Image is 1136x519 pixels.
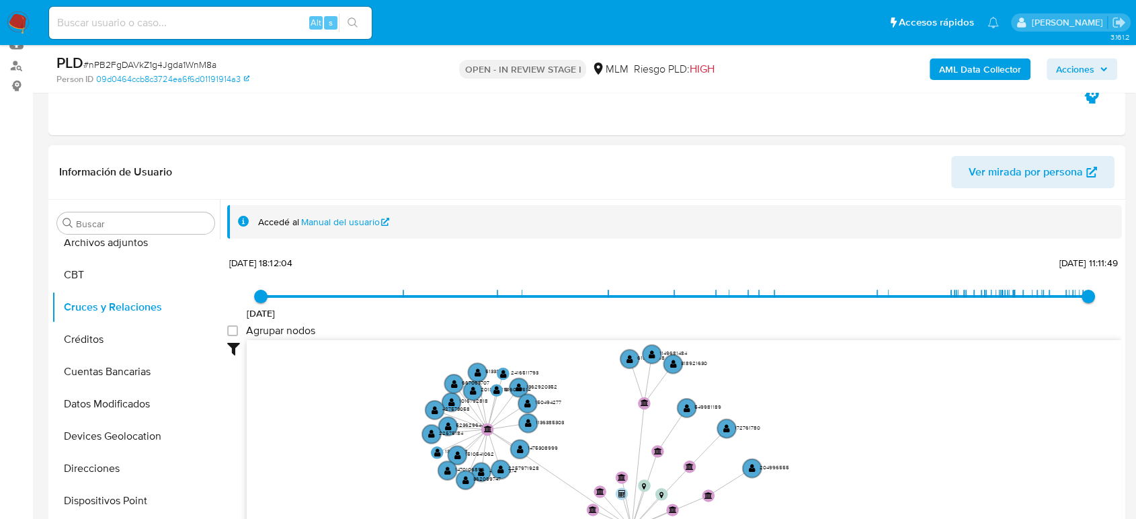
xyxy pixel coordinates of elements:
[475,368,481,376] text: 
[689,61,714,77] span: HIGH
[969,156,1083,188] span: Ver mirada por persona
[445,422,452,430] text: 
[1056,58,1094,80] span: Acciones
[637,354,665,362] text: 613887968
[432,405,438,414] text: 
[444,466,451,475] text: 
[504,385,531,393] text: 516007514
[516,383,522,392] text: 
[951,156,1114,188] button: Ver mirada por persona
[52,388,220,420] button: Datos Modificados
[311,16,321,29] span: Alt
[462,475,469,484] text: 
[930,58,1030,80] button: AML Data Collector
[939,58,1021,80] b: AML Data Collector
[56,52,83,73] b: PLD
[52,291,220,323] button: Cruces y Relaciones
[670,360,677,368] text: 
[301,216,390,229] a: Manual del usuario
[536,417,564,426] text: 1136385303
[641,399,649,407] text: 
[659,491,663,497] text: 
[470,387,477,395] text: 
[589,506,597,513] text: 
[592,62,628,77] div: MLM
[339,13,366,32] button: search-icon
[247,307,276,320] span: [DATE]
[899,15,974,30] span: Accesos rápidos
[451,379,458,388] text: 
[442,404,470,412] text: 427573058
[59,165,172,179] h1: Información de Usuario
[481,385,508,393] text: 2013013813
[445,447,468,455] text: 13159038
[511,368,538,376] text: 2416511793
[465,450,494,458] text: 1510541062
[493,386,500,395] text: 
[329,16,333,29] span: s
[258,216,299,229] span: Accedé al
[473,475,501,483] text: 362099747
[649,350,655,358] text: 
[1059,256,1117,270] span: [DATE] 11:11:49
[1112,15,1126,30] a: Salir
[52,259,220,291] button: CBT
[56,73,93,85] b: Person ID
[455,465,485,473] text: 1470106896
[500,369,507,378] text: 
[596,487,604,495] text: 
[508,464,539,472] text: 2257971928
[723,424,730,433] text: 
[49,14,372,32] input: Buscar usuario o caso...
[462,378,489,386] text: 667063707
[987,17,999,28] a: Notificaciones
[681,358,707,366] text: 318921630
[633,62,714,77] span: Riesgo PLD:
[517,444,524,453] text: 
[428,430,435,438] text: 
[456,421,485,429] text: 523629644
[434,448,441,457] text: 
[52,227,220,259] button: Archivos adjuntos
[626,354,633,363] text: 
[489,467,517,475] text: 495897374
[1047,58,1117,80] button: Acciones
[497,465,504,474] text: 
[52,323,220,356] button: Créditos
[524,399,531,407] text: 
[618,490,625,497] text: 
[52,485,220,517] button: Dispositivos Point
[483,426,491,433] text: 
[227,325,238,336] input: Agrupar nodos
[525,419,532,428] text: 
[459,397,488,405] text: 1016792818
[485,367,508,375] text: 51333247
[526,382,557,390] text: 1362920352
[749,464,756,473] text: 
[734,423,760,431] text: 172761780
[229,256,292,270] span: [DATE] 18:12:04
[83,58,216,71] span: # nPB2FgDAVkZ1g4Jgda1WnM8a
[63,218,73,229] button: Buscar
[52,356,220,388] button: Cuentas Bancarias
[659,349,688,357] text: 1149681484
[448,397,455,406] text: 
[618,473,626,481] text: 
[528,444,558,452] text: 1475308999
[760,463,789,471] text: 204996555
[704,491,713,499] text: 
[96,73,249,85] a: 09d0464ccb8c3724ea6f6d01191914a3
[642,482,646,489] text: 
[684,403,690,412] text: 
[439,428,464,436] text: 22575184
[669,506,677,514] text: 
[52,452,220,485] button: Direcciones
[459,60,586,79] p: OPEN - IN REVIEW STAGE I
[686,463,694,470] text: 
[478,468,485,477] text: 
[52,420,220,452] button: Devices Geolocation
[246,324,315,337] span: Agrupar nodos
[76,218,209,230] input: Buscar
[694,402,721,410] text: 549981189
[535,398,561,406] text: 150494277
